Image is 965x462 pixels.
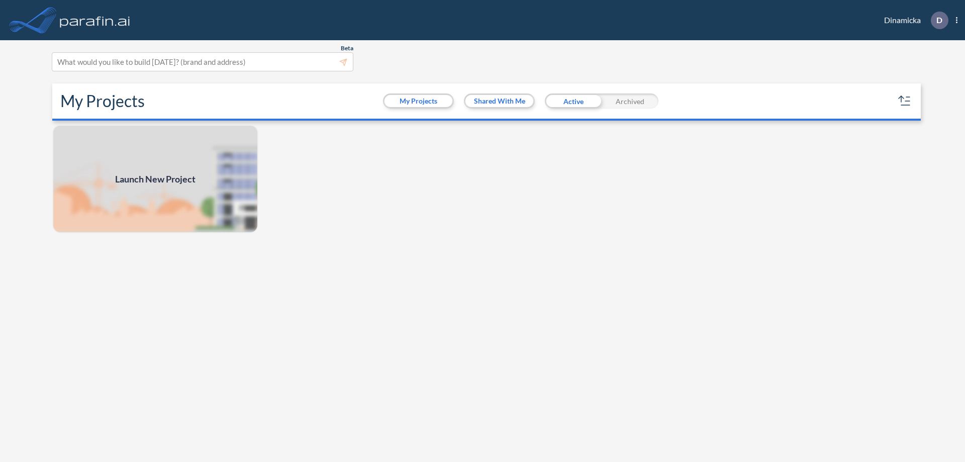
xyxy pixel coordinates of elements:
[52,125,258,233] img: add
[52,125,258,233] a: Launch New Project
[384,95,452,107] button: My Projects
[936,16,942,25] p: D
[60,91,145,111] h2: My Projects
[545,94,602,109] div: Active
[465,95,533,107] button: Shared With Me
[897,93,913,109] button: sort
[115,172,196,186] span: Launch New Project
[341,44,353,52] span: Beta
[58,10,132,30] img: logo
[602,94,658,109] div: Archived
[869,12,957,29] div: Dinamicka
